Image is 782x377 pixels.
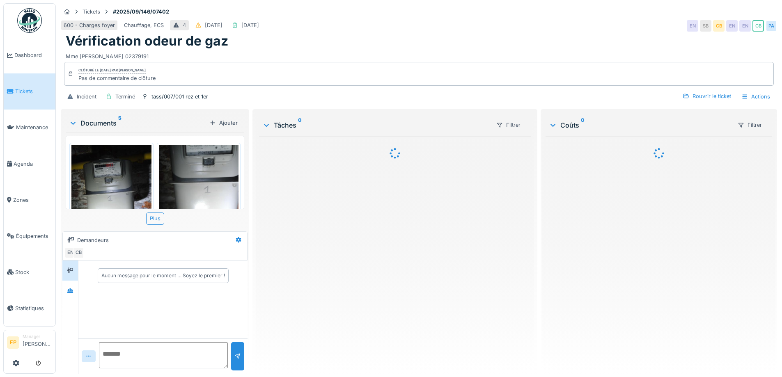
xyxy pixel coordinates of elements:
div: Actions [738,91,774,103]
a: Équipements [4,218,55,254]
div: Aucun message pour le moment … Soyez le premier ! [101,272,225,279]
div: Demandeurs [77,236,109,244]
div: Incident [77,93,96,101]
span: Statistiques [15,304,52,312]
div: SB [700,20,711,32]
div: Chauffage, ECS [124,21,164,29]
div: Filtrer [493,119,524,131]
h1: Vérification odeur de gaz [66,33,228,49]
div: 4 [183,21,186,29]
div: Coûts [549,120,731,130]
a: Maintenance [4,110,55,146]
div: CB [713,20,725,32]
span: Équipements [16,232,52,240]
div: PA [766,20,777,32]
div: CB [73,247,84,258]
a: Statistiques [4,290,55,326]
div: Documents [69,118,206,128]
a: Zones [4,182,55,218]
a: Agenda [4,146,55,182]
div: [DATE] [205,21,222,29]
span: Maintenance [16,123,52,131]
div: Manager [23,334,52,340]
img: oegg67ig9hs80mmhgf7uphgk67ye [71,145,151,251]
div: 600 - Charges foyer [64,21,115,29]
div: EN [64,247,76,258]
div: Terminé [115,93,135,101]
div: Plus [146,212,164,224]
a: Tickets [4,73,55,110]
a: FP Manager[PERSON_NAME] [7,334,52,353]
span: Tickets [15,87,52,95]
span: Stock [15,268,52,276]
div: Clôturé le [DATE] par [PERSON_NAME] [78,68,146,73]
div: tass/007/001 rez et 1er [151,93,208,101]
div: Pas de commentaire de clôture [78,74,156,82]
a: Dashboard [4,37,55,73]
span: Dashboard [14,51,52,59]
div: Filtrer [734,119,766,131]
div: Rouvrir le ticket [679,91,734,102]
sup: 5 [118,118,122,128]
img: lwteatzrak8zqjw53djpzjtko4jq [159,145,239,251]
div: Mme [PERSON_NAME] 02379191 [66,49,772,60]
li: FP [7,336,19,349]
sup: 0 [581,120,585,130]
div: Tickets [83,8,100,16]
div: Ajouter [206,117,241,128]
div: EN [739,20,751,32]
strong: #2025/09/146/07402 [110,8,172,16]
img: Badge_color-CXgf-gQk.svg [17,8,42,33]
div: [DATE] [241,21,259,29]
a: Stock [4,254,55,290]
div: EN [687,20,698,32]
span: Agenda [14,160,52,168]
div: CB [752,20,764,32]
div: Tâches [262,120,489,130]
sup: 0 [298,120,302,130]
li: [PERSON_NAME] [23,334,52,351]
span: Zones [13,196,52,204]
div: EN [726,20,738,32]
